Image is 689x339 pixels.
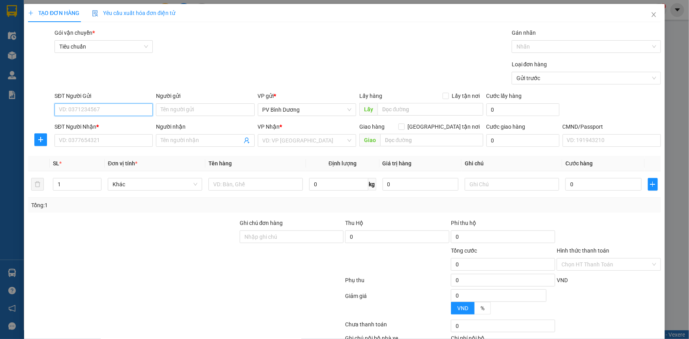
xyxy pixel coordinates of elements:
[53,160,59,167] span: SL
[345,220,363,226] span: Thu Hộ
[451,219,555,230] div: Phí thu hộ
[59,41,148,52] span: Tiêu chuẩn
[451,247,477,254] span: Tổng cước
[35,137,47,143] span: plus
[359,93,382,99] span: Lấy hàng
[92,10,175,16] span: Yêu cầu xuất hóa đơn điện tử
[28,10,34,16] span: plus
[28,10,79,16] span: TẠO ĐƠN HÀNG
[240,220,283,226] label: Ghi chú đơn hàng
[31,178,44,191] button: delete
[457,305,468,311] span: VND
[651,11,657,18] span: close
[345,320,451,334] div: Chưa thanh toán
[258,124,280,130] span: VP Nhận
[92,10,98,17] img: icon
[563,122,661,131] div: CMND/Passport
[156,122,254,131] div: Người nhận
[345,292,451,318] div: Giảm giá
[345,276,451,290] div: Phụ thu
[383,160,412,167] span: Giá trị hàng
[486,93,522,99] label: Cước lấy hàng
[54,122,153,131] div: SĐT Người Nhận
[208,178,303,191] input: VD: Bàn, Ghế
[383,178,459,191] input: 0
[377,103,483,116] input: Dọc đường
[31,201,266,210] div: Tổng: 1
[368,178,376,191] span: kg
[516,72,656,84] span: Gửi trước
[648,181,657,187] span: plus
[486,103,559,116] input: Cước lấy hàng
[643,4,665,26] button: Close
[244,137,250,144] span: user-add
[405,122,483,131] span: [GEOGRAPHIC_DATA] tận nơi
[359,134,380,146] span: Giao
[359,103,377,116] span: Lấy
[481,305,484,311] span: %
[449,92,483,100] span: Lấy tận nơi
[462,156,562,171] th: Ghi chú
[486,124,526,130] label: Cước giao hàng
[113,178,197,190] span: Khác
[557,277,568,283] span: VND
[240,230,344,243] input: Ghi chú đơn hàng
[263,104,351,116] span: PV Bình Dương
[465,178,559,191] input: Ghi Chú
[54,92,153,100] div: SĐT Người Gửi
[359,124,385,130] span: Giao hàng
[108,160,137,167] span: Đơn vị tính
[512,61,547,67] label: Loại đơn hàng
[156,92,254,100] div: Người gửi
[34,133,47,146] button: plus
[565,160,593,167] span: Cước hàng
[512,30,536,36] label: Gán nhãn
[208,160,232,167] span: Tên hàng
[486,134,559,147] input: Cước giao hàng
[380,134,483,146] input: Dọc đường
[648,178,658,191] button: plus
[258,92,356,100] div: VP gửi
[329,160,357,167] span: Định lượng
[557,247,609,254] label: Hình thức thanh toán
[54,30,95,36] span: Gói vận chuyển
